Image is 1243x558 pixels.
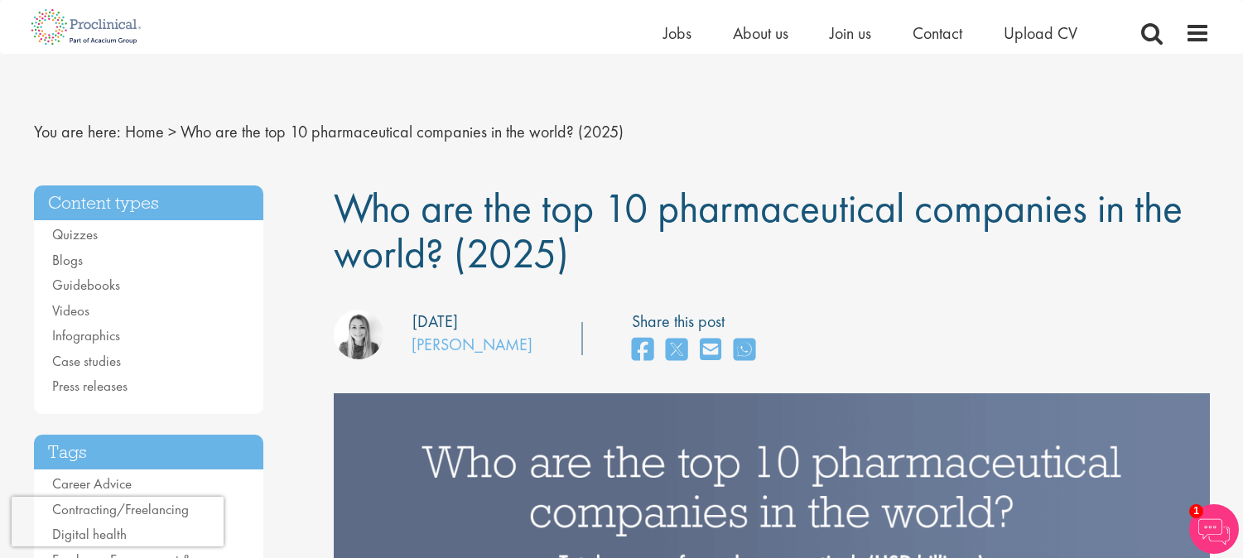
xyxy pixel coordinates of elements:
[334,310,383,359] img: Hannah Burke
[666,333,687,368] a: share on twitter
[34,435,264,470] h3: Tags
[632,310,764,334] label: Share this post
[52,225,98,243] a: Quizzes
[412,310,458,334] div: [DATE]
[52,352,121,370] a: Case studies
[125,121,164,142] a: breadcrumb link
[52,276,120,294] a: Guidebooks
[1189,504,1239,554] img: Chatbot
[663,22,691,44] a: Jobs
[12,497,224,546] iframe: reCAPTCHA
[34,185,264,221] h3: Content types
[1189,504,1203,518] span: 1
[52,474,132,493] a: Career Advice
[334,181,1183,280] span: Who are the top 10 pharmaceutical companies in the world? (2025)
[733,22,788,44] a: About us
[734,333,755,368] a: share on whats app
[830,22,871,44] a: Join us
[913,22,962,44] a: Contact
[412,334,532,355] a: [PERSON_NAME]
[181,121,624,142] span: Who are the top 10 pharmaceutical companies in the world? (2025)
[700,333,721,368] a: share on email
[52,301,89,320] a: Videos
[52,326,120,344] a: Infographics
[34,121,121,142] span: You are here:
[1004,22,1077,44] a: Upload CV
[632,333,653,368] a: share on facebook
[52,377,128,395] a: Press releases
[168,121,176,142] span: >
[52,251,83,269] a: Blogs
